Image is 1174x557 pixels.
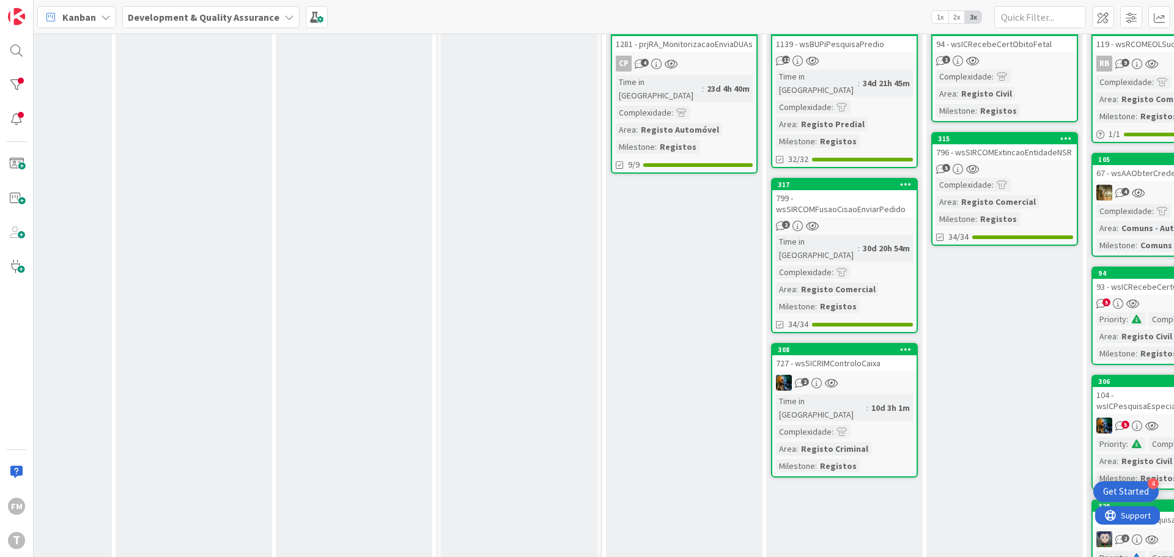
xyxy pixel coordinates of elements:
[1152,75,1154,89] span: :
[776,442,796,456] div: Area
[771,178,918,333] a: 317799 - wsSIRCOMFusaoCisaoEnviarPedidoTime in [GEOGRAPHIC_DATA]:30d 20h 54mComplexidade:Area:Reg...
[1096,312,1126,326] div: Priority
[1126,312,1128,326] span: :
[936,195,956,208] div: Area
[796,442,798,456] span: :
[8,8,25,25] img: Visit kanbanzone.com
[1096,330,1117,343] div: Area
[1135,238,1137,252] span: :
[776,459,815,473] div: Milestone
[772,36,917,52] div: 1139 - wsBUPiPesquisaPredio
[815,135,817,148] span: :
[8,498,25,515] div: FM
[776,282,796,296] div: Area
[936,104,975,117] div: Milestone
[776,300,815,313] div: Milestone
[1152,204,1154,218] span: :
[8,532,25,549] div: T
[975,212,977,226] span: :
[128,11,279,23] b: Development & Quality Assurance
[815,300,817,313] span: :
[772,344,917,355] div: 308
[788,318,808,331] span: 34/34
[636,123,638,136] span: :
[616,75,702,102] div: Time in [GEOGRAPHIC_DATA]
[958,195,1039,208] div: Registo Comercial
[771,343,918,478] a: 308727 - wsSICRIMControloCaixaJCTime in [GEOGRAPHIC_DATA]:10d 3h 1mComplexidade:Area:Registo Crim...
[772,375,917,391] div: JC
[671,106,673,119] span: :
[1096,347,1135,360] div: Milestone
[958,87,1015,100] div: Registo Civil
[776,70,858,97] div: Time in [GEOGRAPHIC_DATA]
[866,401,868,415] span: :
[817,459,860,473] div: Registos
[616,140,655,153] div: Milestone
[948,11,965,23] span: 2x
[938,135,1077,143] div: 315
[776,100,832,114] div: Complexidade
[1117,221,1118,235] span: :
[1117,454,1118,468] span: :
[772,190,917,217] div: 799 - wsSIRCOMFusaoCisaoEnviarPedido
[702,82,704,95] span: :
[948,231,969,243] span: 34/34
[932,25,1077,52] div: 30294 - wsICRecebeCertObitoFetal
[778,345,917,354] div: 308
[1096,204,1152,218] div: Complexidade
[776,117,796,131] div: Area
[931,132,1078,246] a: 315796 - wsSIRCOMExtincaoEntidadeNSRComplexidade:Area:Registo ComercialMilestone:Registos34/34
[796,282,798,296] span: :
[868,401,913,415] div: 10d 3h 1m
[1135,471,1137,485] span: :
[1096,185,1112,201] img: JC
[1096,471,1135,485] div: Milestone
[771,24,918,168] a: 2551139 - wsBUPiPesquisaPredioTime in [GEOGRAPHIC_DATA]:34d 21h 45mComplexidade:Area:Registo Pred...
[1096,531,1112,547] img: LS
[611,24,758,174] a: 3681281 - prjRA_MonitorizacaoEnviaDUAsCPTime in [GEOGRAPHIC_DATA]:23d 4h 40mComplexidade:Area:Reg...
[776,425,832,438] div: Complexidade
[956,195,958,208] span: :
[1126,437,1128,451] span: :
[1135,109,1137,123] span: :
[817,300,860,313] div: Registos
[858,242,860,255] span: :
[776,235,858,262] div: Time in [GEOGRAPHIC_DATA]
[977,104,1020,117] div: Registos
[931,24,1078,122] a: 30294 - wsICRecebeCertObitoFetalComplexidade:Area:Registo CivilMilestone:Registos
[965,11,981,23] span: 3x
[1096,56,1112,72] div: RB
[612,25,756,52] div: 3681281 - prjRA_MonitorizacaoEnviaDUAs
[860,76,913,90] div: 34d 21h 45m
[1096,437,1126,451] div: Priority
[817,135,860,148] div: Registos
[932,133,1077,144] div: 315
[772,344,917,371] div: 308727 - wsSICRIMControloCaixa
[657,140,700,153] div: Registos
[936,70,992,83] div: Complexidade
[1121,59,1129,67] span: 9
[992,70,994,83] span: :
[655,140,657,153] span: :
[638,123,722,136] div: Registo Automóvel
[782,56,790,64] span: 12
[942,164,950,172] span: 5
[1117,92,1118,106] span: :
[975,104,977,117] span: :
[992,178,994,191] span: :
[772,25,917,52] div: 2551139 - wsBUPiPesquisaPredio
[788,153,808,166] span: 32/32
[1135,347,1137,360] span: :
[942,56,950,64] span: 1
[1117,330,1118,343] span: :
[932,36,1077,52] div: 94 - wsICRecebeCertObitoFetal
[832,265,833,279] span: :
[772,179,917,217] div: 317799 - wsSIRCOMFusaoCisaoEnviarPedido
[612,56,756,72] div: CP
[1096,238,1135,252] div: Milestone
[1096,221,1117,235] div: Area
[994,6,1086,28] input: Quick Filter...
[776,135,815,148] div: Milestone
[778,180,917,189] div: 317
[1121,534,1129,542] span: 2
